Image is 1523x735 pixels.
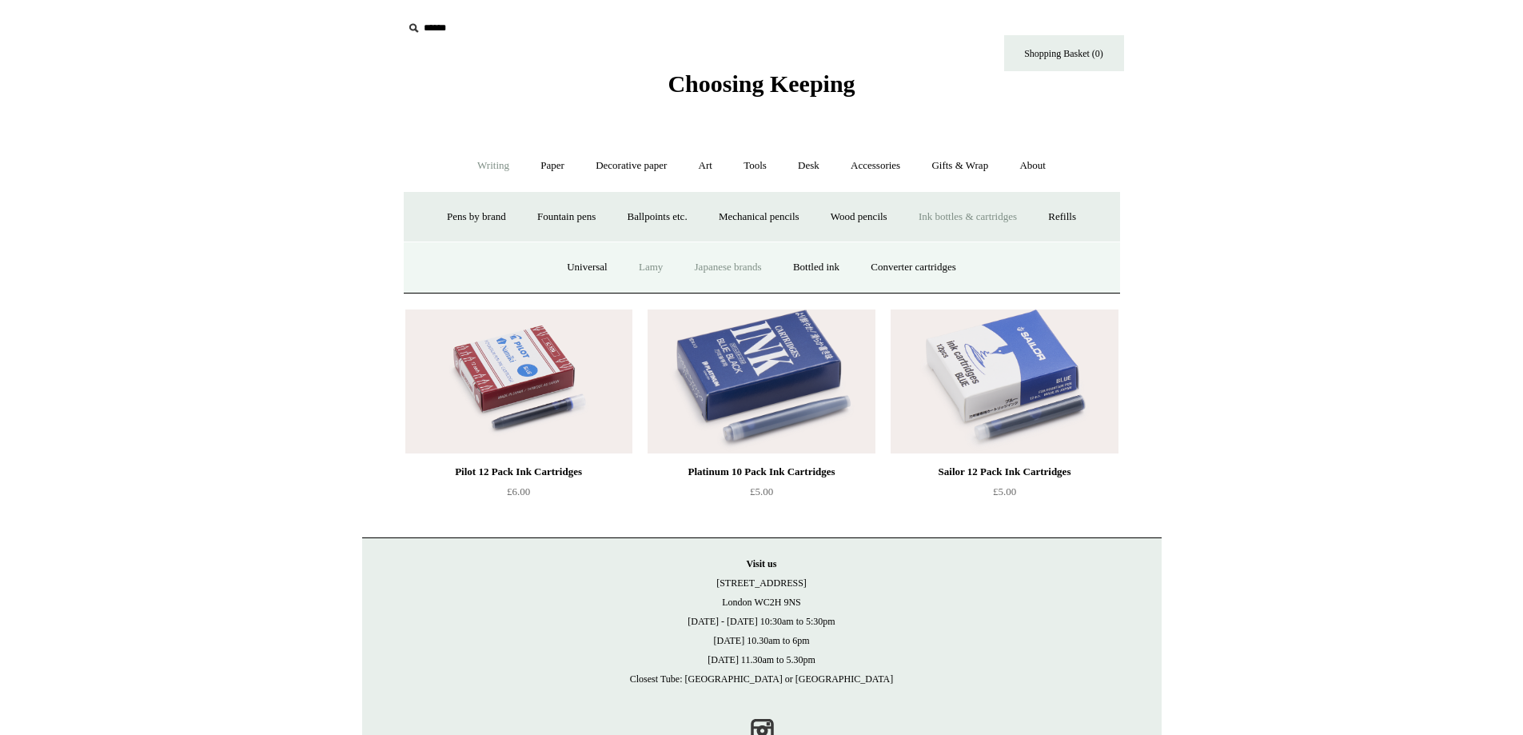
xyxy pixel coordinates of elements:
span: £5.00 [993,485,1016,497]
a: Choosing Keeping [668,83,855,94]
div: Pilot 12 Pack Ink Cartridges [409,462,628,481]
span: £5.00 [750,485,773,497]
a: Platinum 10 Pack Ink Cartridges £5.00 [648,462,875,528]
img: Sailor 12 Pack Ink Cartridges [891,310,1118,453]
a: Platinum 10 Pack Ink Cartridges Platinum 10 Pack Ink Cartridges [648,310,875,453]
div: Platinum 10 Pack Ink Cartridges [652,462,871,481]
div: Sailor 12 Pack Ink Cartridges [895,462,1114,481]
a: Ink bottles & cartridges [904,196,1031,238]
a: Pilot 12 Pack Ink Cartridges Pilot 12 Pack Ink Cartridges [405,310,632,453]
a: Converter cartridges [856,246,970,289]
p: [STREET_ADDRESS] London WC2H 9NS [DATE] - [DATE] 10:30am to 5:30pm [DATE] 10.30am to 6pm [DATE] 1... [378,554,1146,689]
a: Paper [526,145,579,187]
img: Platinum 10 Pack Ink Cartridges [648,310,875,453]
a: Japanese brands [680,246,776,289]
a: Wood pencils [816,196,902,238]
a: Accessories [836,145,915,187]
img: Pilot 12 Pack Ink Cartridges [405,310,632,453]
a: Mechanical pencils [704,196,814,238]
a: Desk [783,145,834,187]
a: Pilot 12 Pack Ink Cartridges £6.00 [405,462,632,528]
a: Refills [1034,196,1090,238]
a: About [1005,145,1060,187]
a: Decorative paper [581,145,681,187]
a: Gifts & Wrap [917,145,1003,187]
a: Writing [463,145,524,187]
strong: Visit us [747,558,777,569]
a: Tools [729,145,781,187]
a: Art [684,145,727,187]
a: Bottled ink [779,246,854,289]
a: Shopping Basket (0) [1004,35,1124,71]
a: Ballpoints etc. [613,196,702,238]
a: Sailor 12 Pack Ink Cartridges £5.00 [891,462,1118,528]
a: Lamy [624,246,677,289]
a: Fountain pens [523,196,610,238]
a: Sailor 12 Pack Ink Cartridges Sailor 12 Pack Ink Cartridges [891,310,1118,453]
span: £6.00 [507,485,530,497]
a: Pens by brand [433,196,520,238]
span: Choosing Keeping [668,70,855,97]
a: Universal [552,246,622,289]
